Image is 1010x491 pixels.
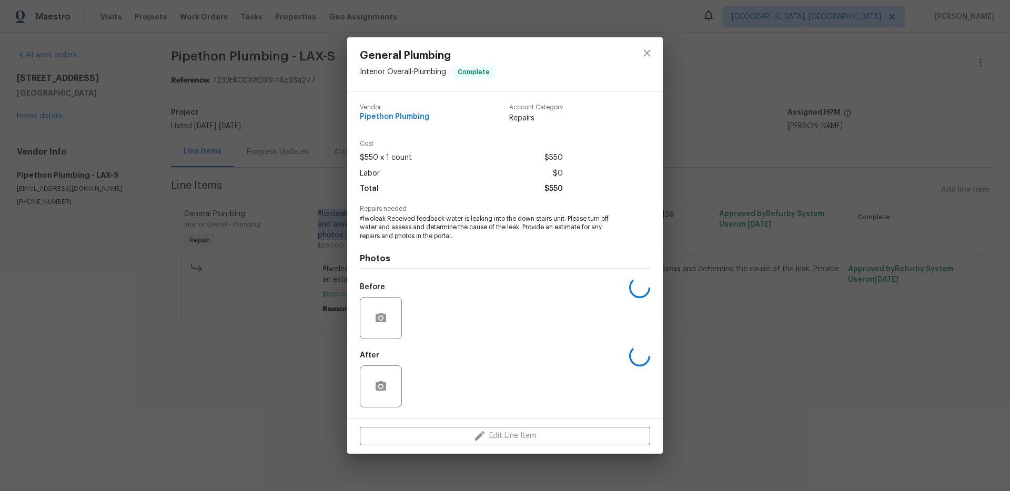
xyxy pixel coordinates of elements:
span: $550 x 1 count [360,150,412,166]
button: close [634,40,660,66]
span: Repairs needed [360,206,650,212]
span: Labor [360,166,380,181]
span: Total [360,181,379,197]
span: Complete [453,67,494,77]
span: Account Category [509,104,563,111]
span: Interior Overall - Plumbing [360,68,446,76]
h4: Photos [360,253,650,264]
span: $550 [544,150,563,166]
span: #lwoleak Received feedback water is leaking into the down stairs unit. Please turn off water and ... [360,214,621,241]
span: Vendor [360,104,429,111]
span: Repairs [509,113,563,124]
span: General Plumbing [360,50,495,62]
span: $0 [553,166,563,181]
span: $550 [544,181,563,197]
h5: After [360,352,379,359]
span: Cost [360,140,563,147]
h5: Before [360,283,385,291]
span: Pipethon Plumbing [360,113,429,121]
